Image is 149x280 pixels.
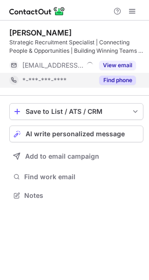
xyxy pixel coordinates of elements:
button: Add to email campaign [9,148,143,165]
button: Reveal Button [99,61,136,70]
span: Find work email [24,173,140,181]
button: save-profile-one-click [9,103,143,120]
span: AI write personalized message [26,130,125,138]
span: Notes [24,191,140,200]
div: Save to List / ATS / CRM [26,108,127,115]
button: Notes [9,189,143,202]
span: [EMAIL_ADDRESS][DOMAIN_NAME] [22,61,83,70]
div: Strategic Recruitment Specialist | Connecting People & Opportunities | Building Winning Teams | C... [9,38,143,55]
button: Reveal Button [99,76,136,85]
img: ContactOut v5.3.10 [9,6,65,17]
div: [PERSON_NAME] [9,28,72,37]
button: Find work email [9,170,143,183]
button: AI write personalized message [9,126,143,142]
span: Add to email campaign [25,153,99,160]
